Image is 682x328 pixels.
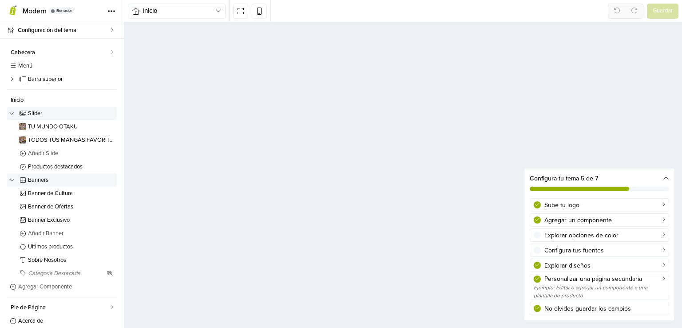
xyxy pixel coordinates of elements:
a: Sube tu logo [530,198,669,212]
span: Banner [28,191,115,196]
span: Inicio [11,97,115,103]
button: Guardar [647,4,678,19]
a: Banners [7,173,117,187]
div: Sube tu logo [544,200,665,210]
span: Últimos productos [28,244,115,250]
span: Bloque de Texto [28,257,115,263]
span: Banner [28,217,115,223]
span: Inicio [143,6,215,16]
a: Banner de Ofertas [17,200,117,213]
a: Categoría Destacada [7,267,117,280]
a: Agregar Componente [7,280,117,293]
div: Configura tu tema 5 de 7 [524,168,674,196]
a: Sobre Nosotros [7,253,117,267]
span: Pie de Página [11,305,110,311]
span: Slide [28,137,115,143]
span: Barra superior [28,76,115,82]
div: No olvides guardar los cambios [544,304,665,313]
img: 32 [19,123,26,130]
a: TU MUNDO OTAKU [17,120,117,133]
span: Slide [28,124,115,130]
a: Banner de Cultura [17,187,117,200]
a: Cabecera [7,46,117,59]
span: Banner [28,204,115,210]
img: 32 [19,136,26,144]
span: Añadir Banner [28,231,115,236]
span: Guardar [653,7,673,16]
div: Personalizar una página secundaria [544,274,665,284]
div: Ejemplo: Editar o agregar un componente a una plantilla de producto [534,284,665,300]
span: Acerca de [18,318,115,324]
span: Añadir Slide [28,151,115,156]
a: Últimos productos [7,240,117,253]
div: Explorar opciones de color [544,231,665,240]
a: Barra superior [7,72,117,86]
div: Explorar diseños [544,261,665,270]
span: Menú [18,63,115,69]
a: Pie de Página [7,301,117,314]
span: Cabecera [11,50,110,56]
a: Banner Exclusivo [17,213,117,227]
span: Categoría Destacada [28,271,105,276]
span: Productos destacados [28,164,115,170]
span: Slider [28,111,115,116]
a: Menú [7,59,117,72]
div: Configura tus fuentes [544,246,665,255]
span: Modern [23,7,47,16]
span: Banners [28,177,115,183]
a: TODOS TUS MANGAS FAVORITOS [17,133,117,147]
a: Añadir Banner [17,227,117,240]
span: Borrador [56,9,72,13]
button: Inicio [128,4,226,19]
span: Agregar Componente [18,284,115,290]
div: Configura tu tema 5 de 7 [530,174,669,183]
span: Configuración del tema [18,24,110,36]
a: Añadir Slide [17,147,117,160]
a: Acerca de [7,314,117,328]
a: Productos destacados [7,160,117,173]
div: Agregar un componente [544,216,665,225]
a: Slider [7,107,117,120]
